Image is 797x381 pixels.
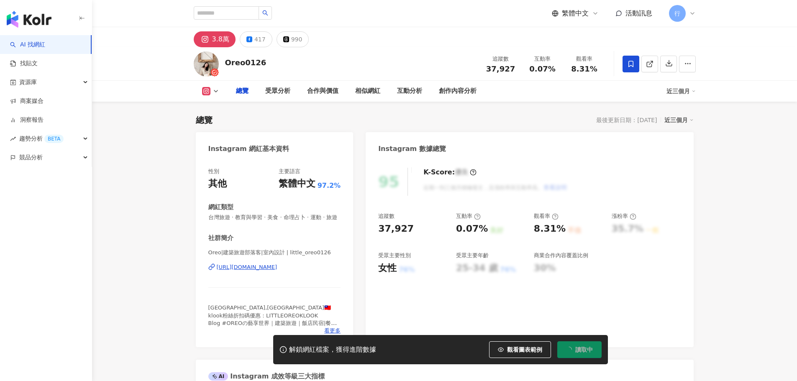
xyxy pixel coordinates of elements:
div: 990 [291,33,302,45]
span: 繁體中文 [562,9,589,18]
div: Instagram 數據總覽 [378,144,446,153]
a: 洞察報告 [10,116,44,124]
div: 性別 [208,168,219,175]
div: 37,927 [378,222,414,235]
button: 讀取中 [557,341,602,358]
div: 主要語言 [279,168,300,175]
div: 互動分析 [397,86,422,96]
span: 讀取中 [575,346,593,353]
div: 3.8萬 [212,33,229,45]
button: 3.8萬 [194,31,236,47]
button: 觀看圖表範例 [489,341,551,358]
div: 受眾分析 [265,86,290,96]
span: Oreo|建築旅遊部落客|室內設計 | little_oreo0126 [208,249,341,256]
div: 創作內容分析 [439,86,477,96]
div: 其他 [208,177,227,190]
div: 近三個月 [666,84,696,98]
a: 找貼文 [10,59,38,68]
div: 受眾主要性別 [378,252,411,259]
span: 8.31% [571,65,597,73]
div: 總覽 [236,86,249,96]
div: 最後更新日期：[DATE] [596,117,657,123]
div: 互動率 [456,212,481,220]
div: 追蹤數 [378,212,395,220]
div: 8.31% [534,222,566,235]
div: 總覽 [196,114,213,126]
span: 活動訊息 [625,9,652,17]
div: 漲粉率 [612,212,636,220]
div: BETA [44,135,64,143]
span: 97.2% [318,181,341,190]
button: 990 [277,31,309,47]
div: 女性 [378,262,397,275]
div: AI [208,372,228,381]
div: 0.07% [456,222,488,235]
span: loading [565,345,573,353]
span: 0.07% [529,65,555,73]
span: 行 [674,9,680,18]
a: 商案媒合 [10,97,44,105]
div: 合作與價值 [307,86,338,96]
button: 417 [240,31,272,47]
span: 看更多 [324,327,341,335]
span: [GEOGRAPHIC_DATA],[GEOGRAPHIC_DATA]🇹🇼 klook粉絲折扣碼優惠：LITTLEOREOKLOOK Blog #OREOの藝享世界｜建築旅遊｜飯店民宿|餐廳美食... [208,304,337,341]
span: 37,927 [486,64,515,73]
span: 競品分析 [19,148,43,167]
div: 追蹤數 [485,55,517,63]
div: 解鎖網紅檔案，獲得進階數據 [289,345,376,354]
div: 近三個月 [664,115,694,125]
div: 相似網紅 [355,86,380,96]
span: search [262,10,268,16]
div: 繁體中文 [279,177,315,190]
div: 受眾主要年齡 [456,252,489,259]
div: [URL][DOMAIN_NAME] [217,263,277,271]
div: Instagram 網紅基本資料 [208,144,290,153]
div: 網紅類型 [208,203,233,212]
span: 台灣旅遊 · 教育與學習 · 美食 · 命理占卜 · 運動 · 旅遊 [208,214,341,221]
span: rise [10,136,16,142]
img: KOL Avatar [194,51,219,77]
div: K-Score : [423,168,477,177]
div: 社群簡介 [208,234,233,243]
img: logo [7,11,51,28]
div: Instagram 成效等級三大指標 [208,372,325,381]
div: 互動率 [527,55,559,63]
a: searchAI 找網紅 [10,41,45,49]
span: 觀看圖表範例 [507,346,542,353]
div: 觀看率 [569,55,600,63]
div: 觀看率 [534,212,559,220]
span: 趨勢分析 [19,129,64,148]
div: 商業合作內容覆蓋比例 [534,252,588,259]
a: [URL][DOMAIN_NAME] [208,263,341,271]
div: Oreo0126 [225,57,267,68]
div: 417 [254,33,266,45]
span: 資源庫 [19,73,37,92]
